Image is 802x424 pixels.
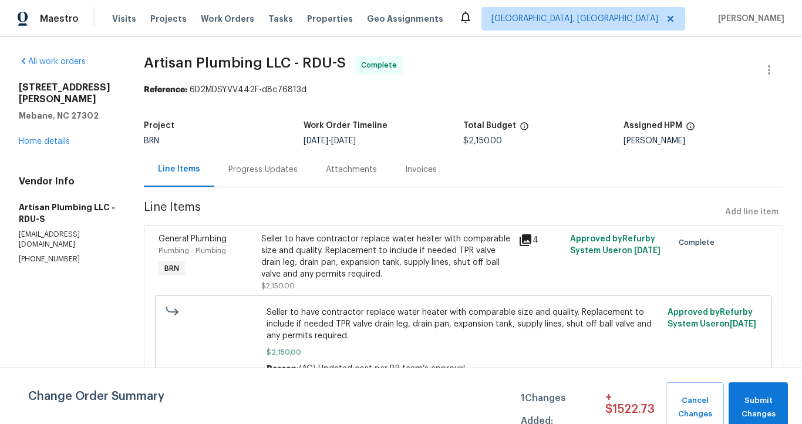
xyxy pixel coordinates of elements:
div: Line Items [158,163,200,175]
span: Approved by Refurby System User on [668,308,756,328]
h5: Total Budget [463,122,516,130]
span: BRN [144,137,159,145]
h5: Project [144,122,174,130]
div: 4 [518,233,563,247]
span: Visits [112,13,136,25]
h2: [STREET_ADDRESS][PERSON_NAME] [19,82,116,105]
b: Reference: [144,86,187,94]
div: Attachments [326,164,377,176]
h5: Mebane, NC 27302 [19,110,116,122]
span: Projects [150,13,187,25]
span: [DATE] [304,137,328,145]
span: $2,150.00 [463,137,502,145]
span: The total cost of line items that have been proposed by Opendoor. This sum includes line items th... [520,122,529,137]
div: Invoices [405,164,437,176]
span: Properties [307,13,353,25]
h4: Vendor Info [19,176,116,187]
span: Submit Changes [734,394,782,421]
a: All work orders [19,58,86,66]
span: The hpm assigned to this work order. [686,122,695,137]
span: Complete [679,237,719,248]
span: General Plumbing [159,235,227,243]
span: Reason: [267,365,299,373]
span: Line Items [144,201,720,223]
span: Approved by Refurby System User on [570,235,661,255]
span: Complete [361,59,402,71]
a: Home details [19,137,70,146]
span: Artisan Plumbing LLC - RDU-S [144,56,346,70]
h5: Assigned HPM [624,122,682,130]
h5: Artisan Plumbing LLC - RDU-S [19,201,116,225]
span: Work Orders [201,13,254,25]
span: Tasks [268,15,293,23]
span: $2,150.00 [261,282,295,290]
span: Seller to have contractor replace water heater with comparable size and quality. Replacement to i... [267,307,661,342]
span: (AG) Updated cost per BR team’s approval. [299,365,467,373]
h5: Work Order Timeline [304,122,387,130]
span: BRN [160,263,184,274]
span: Cancel Changes [672,394,718,421]
p: [PHONE_NUMBER] [19,254,116,264]
span: Maestro [40,13,79,25]
span: - [304,137,356,145]
span: [GEOGRAPHIC_DATA], [GEOGRAPHIC_DATA] [491,13,658,25]
span: $2,150.00 [267,346,661,358]
div: Progress Updates [228,164,298,176]
p: [EMAIL_ADDRESS][DOMAIN_NAME] [19,230,116,250]
div: 6D2MDSYVV442F-d8c76813d [144,84,783,96]
div: Seller to have contractor replace water heater with comparable size and quality. Replacement to i... [261,233,511,280]
span: [DATE] [730,320,756,328]
span: [PERSON_NAME] [713,13,784,25]
span: [DATE] [634,247,661,255]
span: [DATE] [331,137,356,145]
span: Geo Assignments [367,13,443,25]
span: Plumbing - Plumbing [159,247,226,254]
div: [PERSON_NAME] [624,137,783,145]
